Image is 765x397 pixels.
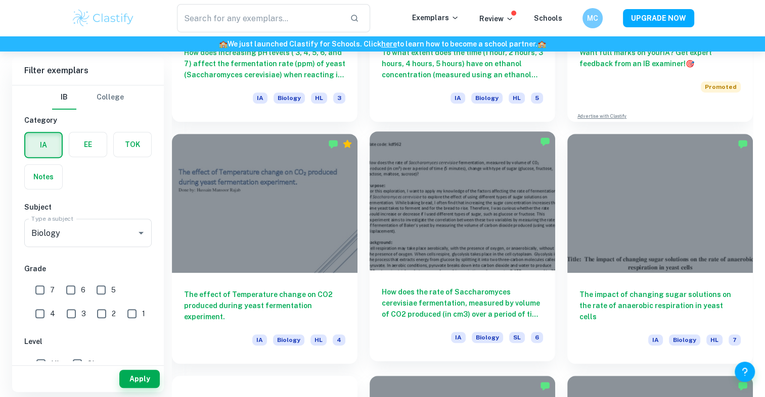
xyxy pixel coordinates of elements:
a: Advertise with Clastify [577,113,626,120]
span: HL [311,92,327,104]
h6: The effect of Temperature change on CO2 produced during yeast fermentation experiment. [184,289,345,322]
span: 5 [531,92,543,104]
button: Apply [119,370,160,388]
span: 🏫 [219,40,228,48]
img: Marked [738,139,748,149]
a: The impact of changing sugar solutions on the rate of anaerobic respiration in yeast cellsIABiolo... [567,134,753,364]
a: here [381,40,397,48]
span: Biology [471,92,503,104]
span: 2 [112,308,116,319]
span: IA [648,334,663,345]
span: 3 [333,92,345,104]
div: Filter type choice [52,85,124,110]
span: 🏫 [537,40,546,48]
h6: Want full marks on your IA ? Get expert feedback from an IB examiner! [579,47,741,69]
a: The effect of Temperature change on CO2 produced during yeast fermentation experiment.IABiologyHL4 [172,134,357,364]
button: Open [134,226,148,240]
a: Schools [534,14,562,22]
span: Biology [472,332,503,343]
h6: Subject [24,202,152,213]
span: 6 [531,332,543,343]
span: Promoted [701,81,741,92]
span: 5 [111,284,116,295]
img: Marked [540,136,550,146]
div: Premium [342,139,352,149]
span: Biology [669,334,700,345]
button: College [97,85,124,110]
span: HL [509,92,525,104]
span: 3 [81,308,86,319]
span: 4 [333,334,345,345]
h6: The impact of changing sugar solutions on the rate of anaerobic respiration in yeast cells [579,289,741,322]
button: Notes [25,165,62,189]
span: SL [87,358,96,369]
span: Biology [274,92,305,104]
h6: How does increasing pH levels ( 3, 4, 5, 6, and 7) affect the fermentation rate (ppm) of yeast (S... [184,47,345,80]
a: How does the rate of Saccharomyces cerevisiae fermentation, measured by volume of CO2 produced (i... [370,134,555,364]
input: Search for any exemplars... [177,4,342,32]
span: IA [451,92,465,104]
img: Marked [738,381,748,391]
img: Marked [540,381,550,391]
span: 🎯 [686,60,694,68]
img: Clastify logo [71,8,136,28]
span: IA [451,332,466,343]
img: Marked [328,139,338,149]
span: SL [509,332,525,343]
h6: To what extent does the time (1 hour, 2 hours, 3 hours, 4 hours, 5 hours) have on ethanol concent... [382,47,543,80]
h6: Grade [24,263,152,274]
h6: Filter exemplars [12,57,164,85]
span: IA [253,92,267,104]
button: IB [52,85,76,110]
h6: We just launched Clastify for Schools. Click to learn how to become a school partner. [2,38,763,49]
span: 7 [729,334,741,345]
button: UPGRADE NOW [623,9,694,27]
span: IA [252,334,267,345]
button: TOK [114,132,151,157]
label: Type a subject [31,214,73,223]
span: HL [51,358,61,369]
span: HL [310,334,327,345]
p: Review [479,13,514,24]
button: IA [25,133,62,157]
span: 1 [142,308,145,319]
span: HL [706,334,723,345]
span: 6 [81,284,85,295]
span: 4 [50,308,55,319]
span: 7 [50,284,55,295]
h6: Level [24,336,152,347]
button: MC [582,8,603,28]
h6: Category [24,115,152,126]
p: Exemplars [412,12,459,23]
button: Help and Feedback [735,362,755,382]
h6: How does the rate of Saccharomyces cerevisiae fermentation, measured by volume of CO2 produced (i... [382,286,543,320]
h6: MC [587,13,598,24]
button: EE [69,132,107,157]
span: Biology [273,334,304,345]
